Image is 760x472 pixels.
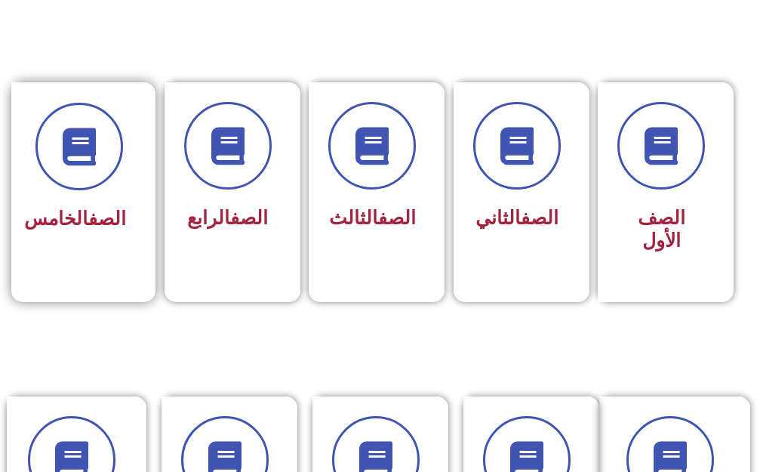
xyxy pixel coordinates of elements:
[329,207,416,229] span: الثالث
[475,207,558,229] span: الثاني
[521,207,558,229] a: الصف
[187,207,268,229] span: الرابع
[230,207,268,229] a: الصف
[638,207,685,251] span: الصف الأول
[88,208,126,230] a: الصف
[24,208,126,230] span: الخامس
[378,207,416,229] a: الصف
